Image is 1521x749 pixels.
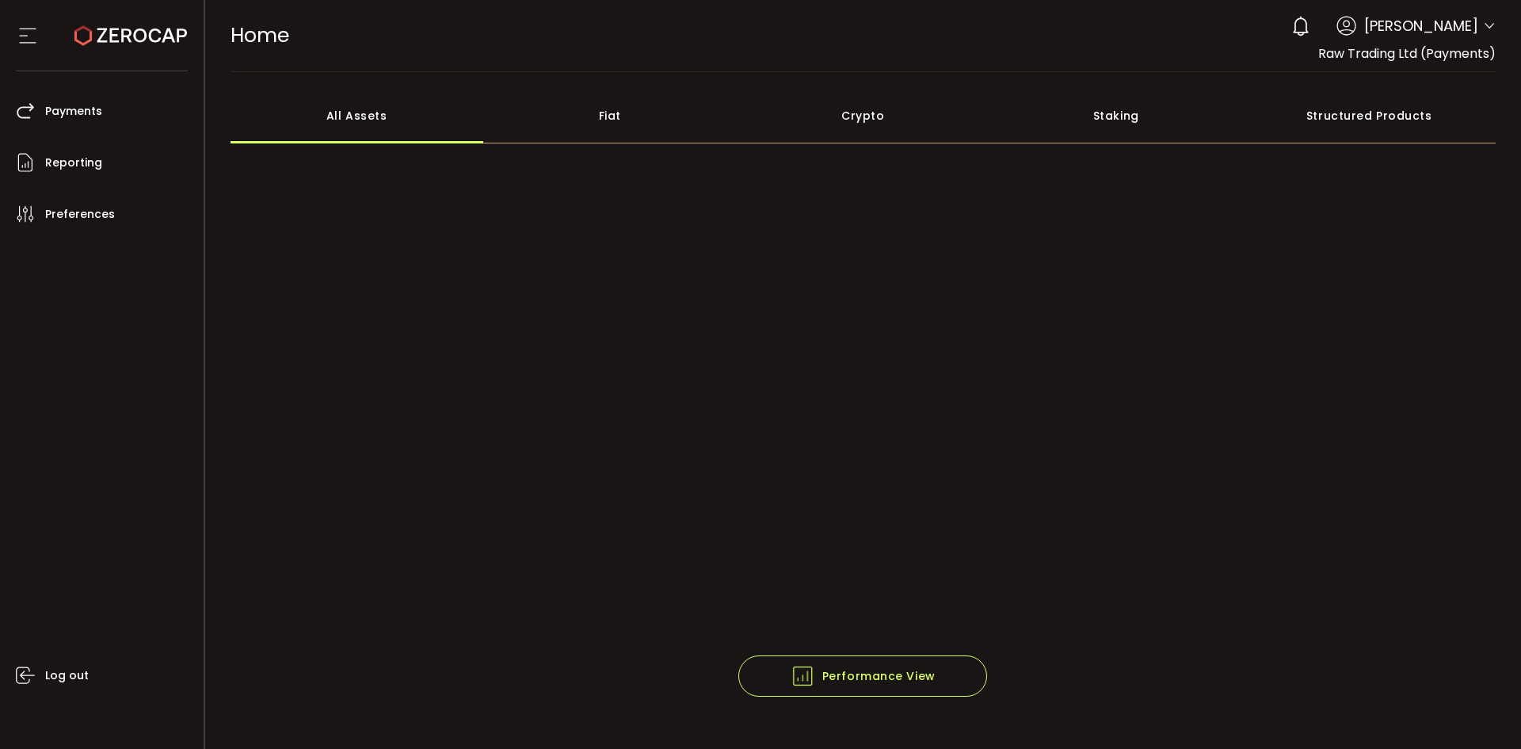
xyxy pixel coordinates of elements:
[45,664,89,687] span: Log out
[45,100,102,123] span: Payments
[791,664,936,688] span: Performance View
[45,203,115,226] span: Preferences
[1364,15,1478,36] span: [PERSON_NAME]
[1243,88,1496,143] div: Structured Products
[737,88,990,143] div: Crypto
[231,88,484,143] div: All Assets
[989,88,1243,143] div: Staking
[231,21,289,49] span: Home
[483,88,737,143] div: Fiat
[1442,673,1521,749] iframe: Chat Widget
[1318,44,1496,63] span: Raw Trading Ltd (Payments)
[738,655,987,697] button: Performance View
[45,151,102,174] span: Reporting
